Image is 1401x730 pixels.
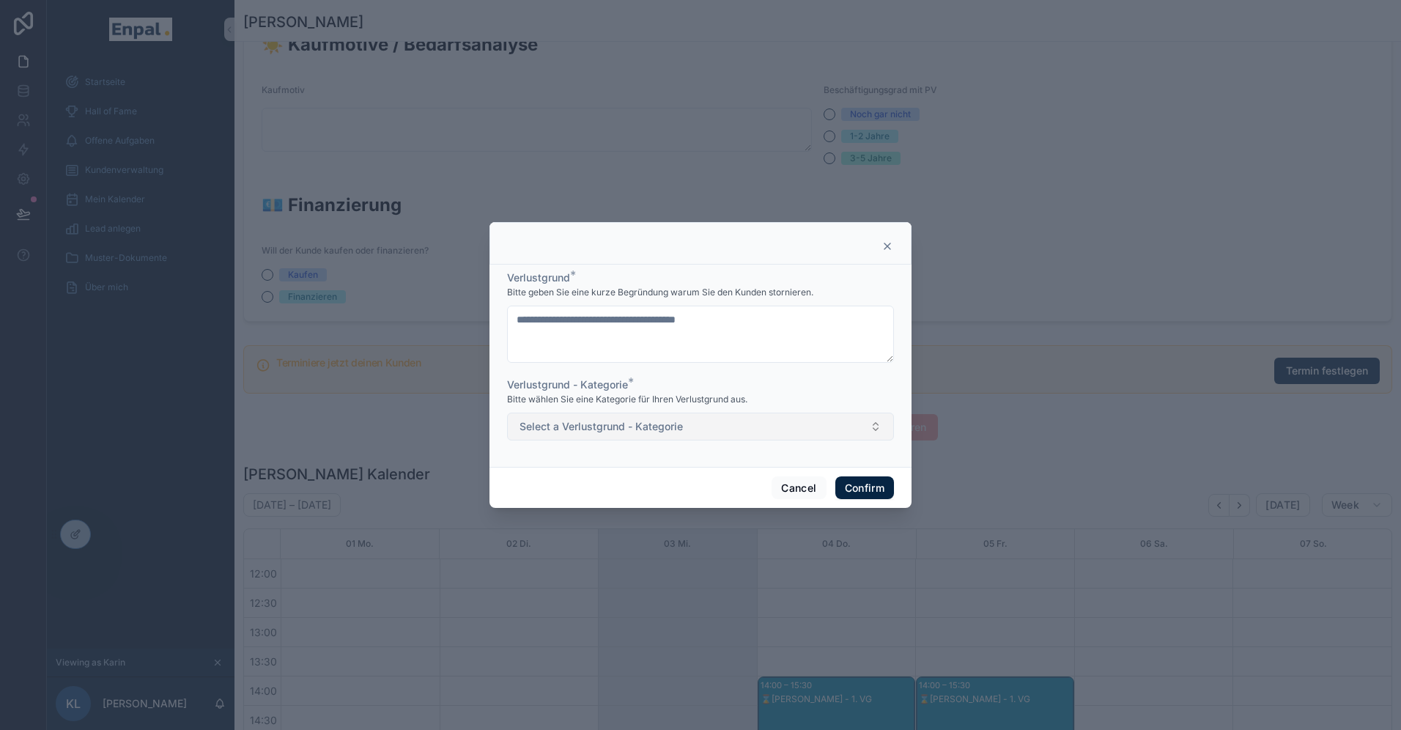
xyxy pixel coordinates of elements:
button: Select Button [507,413,894,440]
span: Verlustgrund [507,271,570,284]
span: Bitte wählen Sie eine Kategorie für Ihren Verlustgrund aus. [507,394,747,405]
button: Cancel [772,476,826,500]
button: Confirm [835,476,894,500]
span: Select a Verlustgrund - Kategorie [520,419,683,434]
span: Verlustgrund - Kategorie [507,378,628,391]
span: Bitte geben Sie eine kurze Begründung warum Sie den Kunden stornieren. [507,287,813,298]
